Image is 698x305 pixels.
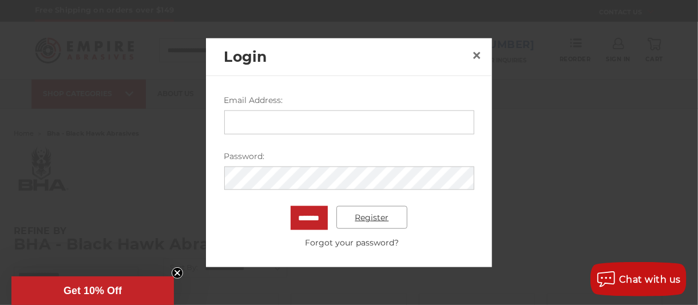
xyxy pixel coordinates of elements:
[11,276,174,305] div: Get 10% OffClose teaser
[336,206,408,229] a: Register
[230,237,474,249] a: Forgot your password?
[468,46,486,65] a: Close
[224,150,474,162] label: Password:
[224,94,474,106] label: Email Address:
[619,274,681,285] span: Chat with us
[64,285,122,296] span: Get 10% Off
[224,46,468,68] h2: Login
[472,44,482,66] span: ×
[172,267,183,279] button: Close teaser
[590,262,687,296] button: Chat with us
